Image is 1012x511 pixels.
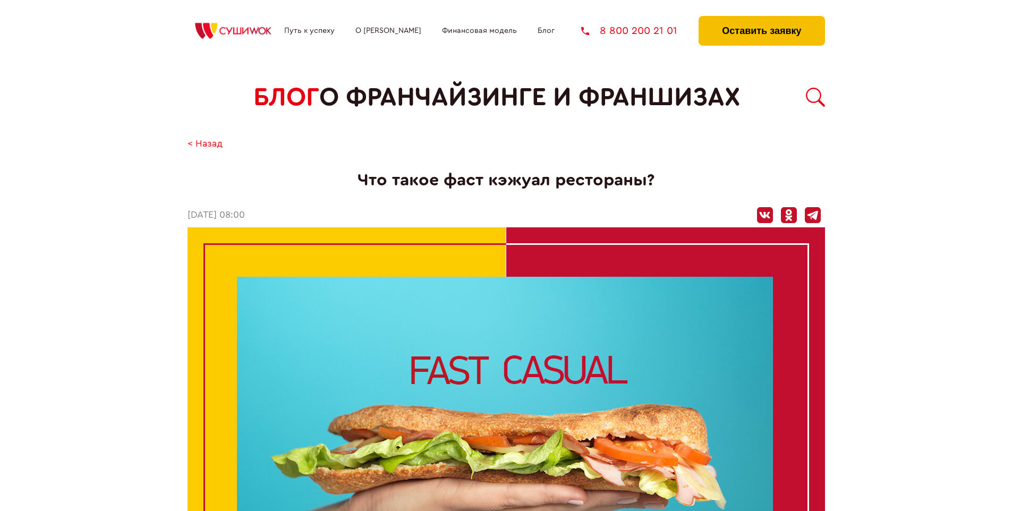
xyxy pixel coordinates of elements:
[538,27,555,35] a: Блог
[600,25,677,36] span: 8 800 200 21 01
[355,27,421,35] a: О [PERSON_NAME]
[188,171,825,190] h1: Что такое фаст кэжуал рестораны?
[253,83,319,112] span: БЛОГ
[581,25,677,36] a: 8 800 200 21 01
[699,16,824,46] button: Оставить заявку
[188,210,245,221] time: [DATE] 08:00
[442,27,517,35] a: Финансовая модель
[188,139,223,150] a: < Назад
[319,83,740,112] span: о франчайзинге и франшизах
[284,27,335,35] a: Путь к успеху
